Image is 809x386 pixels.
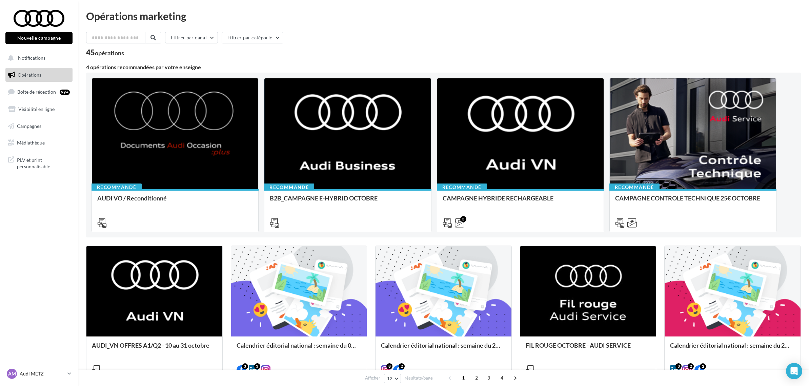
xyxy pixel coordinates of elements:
[5,32,73,44] button: Nouvelle campagne
[237,342,362,355] div: Calendrier éditorial national : semaine du 06.10 au 12.10
[165,32,218,43] button: Filtrer par canal
[5,367,73,380] a: AM Audi METZ
[4,153,74,173] a: PLV et print personnalisable
[688,363,694,369] div: 2
[497,372,507,383] span: 4
[254,363,260,369] div: 3
[437,184,487,191] div: Recommandé
[381,342,506,355] div: Calendrier éditorial national : semaine du 29.09 au 05.10
[670,342,795,355] div: Calendrier éditorial national : semaine du 22.09 au 28.09
[18,72,41,78] span: Opérations
[460,216,466,222] div: 3
[526,342,651,355] div: FIL ROUGE OCTOBRE - AUDI SERVICE
[609,184,660,191] div: Recommandé
[4,84,74,99] a: Boîte de réception99+
[264,184,314,191] div: Recommandé
[86,64,801,70] div: 4 opérations recommandées par votre enseigne
[242,363,248,369] div: 3
[387,376,393,381] span: 12
[384,374,401,383] button: 12
[700,363,706,369] div: 2
[97,195,253,208] div: AUDI VO / Reconditionné
[365,375,380,381] span: Afficher
[4,51,71,65] button: Notifications
[786,363,802,379] div: Open Intercom Messenger
[386,363,392,369] div: 8
[95,50,124,56] div: opérations
[4,136,74,150] a: Médiathèque
[18,106,55,112] span: Visibilité en ligne
[675,363,682,369] div: 3
[17,123,41,129] span: Campagnes
[458,372,469,383] span: 1
[399,363,405,369] div: 2
[20,370,65,377] p: Audi METZ
[443,195,598,208] div: CAMPAGNE HYBRIDE RECHARGEABLE
[86,49,124,56] div: 45
[222,32,283,43] button: Filtrer par catégorie
[270,195,425,208] div: B2B_CAMPAGNE E-HYBRID OCTOBRE
[17,140,45,146] span: Médiathèque
[4,68,74,82] a: Opérations
[92,342,217,355] div: AUDI_VN OFFRES A1/Q2 - 10 au 31 octobre
[4,102,74,116] a: Visibilité en ligne
[483,372,494,383] span: 3
[4,119,74,133] a: Campagnes
[17,89,56,95] span: Boîte de réception
[615,195,771,208] div: CAMPAGNE CONTROLE TECHNIQUE 25€ OCTOBRE
[18,55,45,61] span: Notifications
[92,184,142,191] div: Recommandé
[86,11,801,21] div: Opérations marketing
[405,375,433,381] span: résultats/page
[471,372,482,383] span: 2
[8,370,16,377] span: AM
[17,155,70,170] span: PLV et print personnalisable
[60,90,70,95] div: 99+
